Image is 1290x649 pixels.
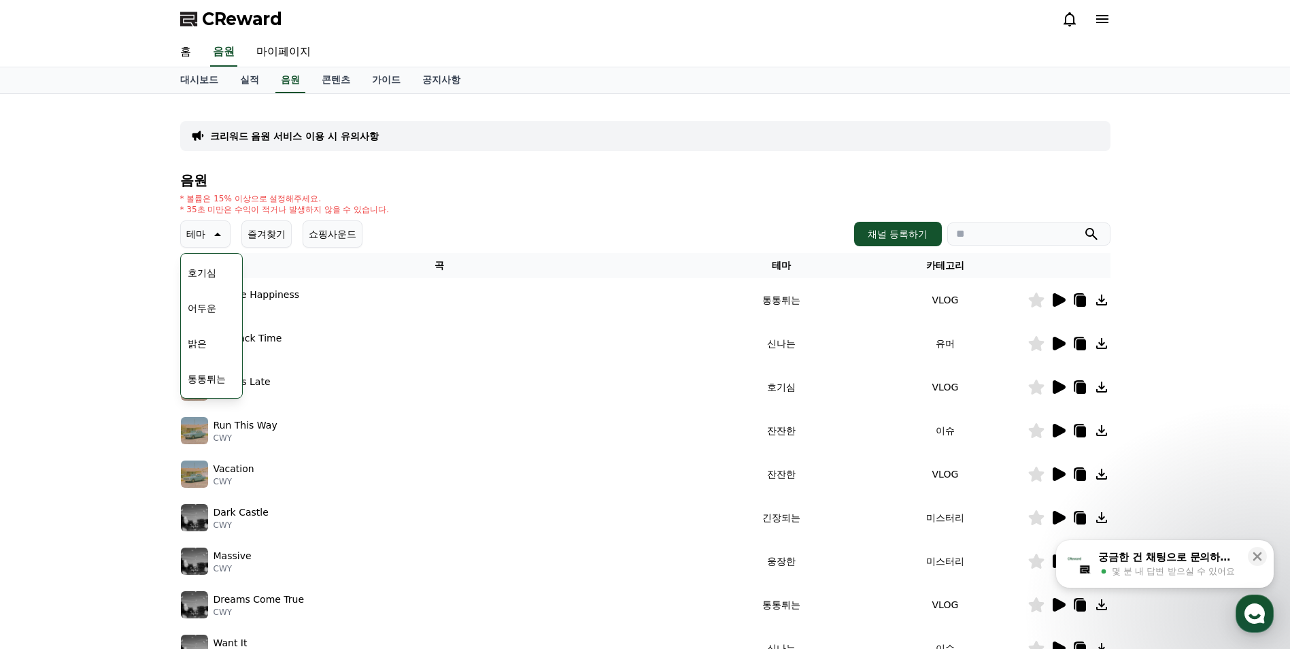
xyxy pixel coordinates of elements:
[214,288,300,302] p: A Little Happiness
[214,302,300,313] p: CWY
[854,222,941,246] button: 채널 등록하기
[186,224,205,244] p: 테마
[699,409,863,452] td: 잔잔한
[182,329,212,359] button: 밝은
[181,461,208,488] img: music
[699,583,863,627] td: 통통튀는
[181,548,208,575] img: music
[181,417,208,444] img: music
[175,431,261,465] a: 설정
[699,253,863,278] th: 테마
[182,258,222,288] button: 호기심
[699,496,863,539] td: 긴장되는
[180,253,700,278] th: 곡
[180,8,282,30] a: CReward
[863,452,1027,496] td: VLOG
[214,563,252,574] p: CWY
[180,173,1110,188] h4: 음원
[181,591,208,618] img: music
[214,505,269,520] p: Dark Castle
[863,496,1027,539] td: 미스터리
[214,476,254,487] p: CWY
[169,67,229,93] a: 대시보드
[210,38,237,67] a: 음원
[699,322,863,365] td: 신나는
[210,129,379,143] a: 크리워드 음원 서비스 이용 시 유의사항
[214,607,305,618] p: CWY
[275,67,305,93] a: 음원
[699,452,863,496] td: 잔잔한
[699,539,863,583] td: 웅장한
[303,220,362,248] button: 쇼핑사운드
[169,38,202,67] a: 홈
[4,431,90,465] a: 홈
[699,365,863,409] td: 호기심
[180,193,390,204] p: * 볼륨은 15% 이상으로 설정해주세요.
[43,452,51,463] span: 홈
[863,583,1027,627] td: VLOG
[863,253,1027,278] th: 카테고리
[699,278,863,322] td: 통통튀는
[214,462,254,476] p: Vacation
[181,504,208,531] img: music
[214,418,277,433] p: Run This Way
[210,452,226,463] span: 설정
[214,346,282,356] p: CWY
[863,539,1027,583] td: 미스터리
[124,452,141,463] span: 대화
[241,220,292,248] button: 즐겨찾기
[214,593,305,607] p: Dreams Come True
[311,67,361,93] a: 콘텐츠
[90,431,175,465] a: 대화
[214,331,282,346] p: Cat Rack Time
[863,322,1027,365] td: 유머
[863,365,1027,409] td: VLOG
[411,67,471,93] a: 공지사항
[214,549,252,563] p: Massive
[214,433,277,444] p: CWY
[202,8,282,30] span: CReward
[245,38,322,67] a: 마이페이지
[182,293,222,323] button: 어두운
[182,364,231,394] button: 통통튀는
[180,204,390,215] p: * 35초 미만은 수익이 적거나 발생하지 않을 수 있습니다.
[180,220,231,248] button: 테마
[361,67,411,93] a: 가이드
[863,278,1027,322] td: VLOG
[214,520,269,531] p: CWY
[863,409,1027,452] td: 이슈
[229,67,270,93] a: 실적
